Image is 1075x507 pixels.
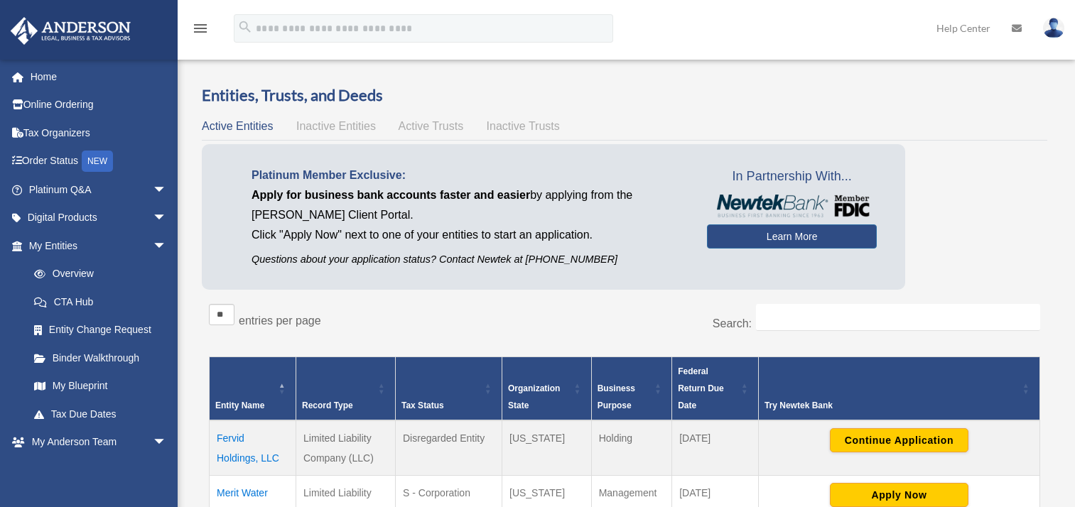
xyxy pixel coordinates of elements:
a: Platinum Q&Aarrow_drop_down [10,175,188,204]
th: Federal Return Due Date: Activate to sort [672,356,759,420]
a: Tax Due Dates [20,400,181,428]
span: Active Entities [202,120,273,132]
img: NewtekBankLogoSM.png [714,195,870,217]
span: arrow_drop_down [153,204,181,233]
a: Order StatusNEW [10,147,188,176]
td: [US_STATE] [502,420,592,476]
a: My Blueprint [20,372,181,400]
td: Holding [591,420,671,476]
p: by applying from the [PERSON_NAME] Client Portal. [252,185,686,225]
a: My Entitiesarrow_drop_down [10,231,181,260]
span: Record Type [302,400,353,410]
td: [DATE] [672,420,759,476]
th: Tax Status: Activate to sort [396,356,502,420]
img: User Pic [1043,18,1064,38]
button: Continue Application [830,428,968,452]
a: Tax Organizers [10,119,188,147]
img: Anderson Advisors Platinum Portal [6,17,135,45]
button: Apply Now [830,483,968,507]
a: My Documentsarrow_drop_down [10,456,188,484]
div: NEW [82,151,113,172]
span: arrow_drop_down [153,231,181,261]
span: arrow_drop_down [153,456,181,485]
th: Organization State: Activate to sort [502,356,592,420]
td: Limited Liability Company (LLC) [296,420,395,476]
label: Search: [713,317,752,329]
p: Platinum Member Exclusive: [252,165,686,185]
th: Business Purpose: Activate to sort [591,356,671,420]
span: Entity Name [215,400,264,410]
span: Apply for business bank accounts faster and easier [252,189,530,201]
span: Tax Status [401,400,444,410]
span: arrow_drop_down [153,428,181,457]
span: Federal Return Due Date [678,366,724,410]
span: Organization State [508,383,560,410]
span: Business Purpose [598,383,635,410]
a: Digital Productsarrow_drop_down [10,204,188,232]
i: menu [192,20,209,37]
td: Disregarded Entity [396,420,502,476]
a: Online Ordering [10,91,188,119]
label: entries per page [239,315,321,327]
a: Home [10,62,188,91]
a: Learn More [707,224,877,249]
th: Record Type: Activate to sort [296,356,395,420]
a: Entity Change Request [20,316,181,344]
th: Entity Name: Activate to invert sorting [210,356,296,420]
i: search [237,19,253,35]
td: Fervid Holdings, LLC [210,420,296,476]
a: My Anderson Teamarrow_drop_down [10,428,188,457]
p: Click "Apply Now" next to one of your entities to start an application. [252,225,686,245]
div: Try Newtek Bank [765,397,1018,414]
a: Binder Walkthrough [20,344,181,372]
p: Questions about your application status? Contact Newtek at [PHONE_NUMBER] [252,251,686,268]
a: CTA Hub [20,288,181,316]
a: Overview [20,260,174,288]
span: Inactive Entities [296,120,376,132]
h3: Entities, Trusts, and Deeds [202,84,1047,107]
span: Inactive Trusts [487,120,560,132]
span: arrow_drop_down [153,175,181,205]
span: Active Trusts [399,120,464,132]
a: menu [192,25,209,37]
span: In Partnership With... [707,165,877,188]
th: Try Newtek Bank : Activate to sort [758,356,1039,420]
